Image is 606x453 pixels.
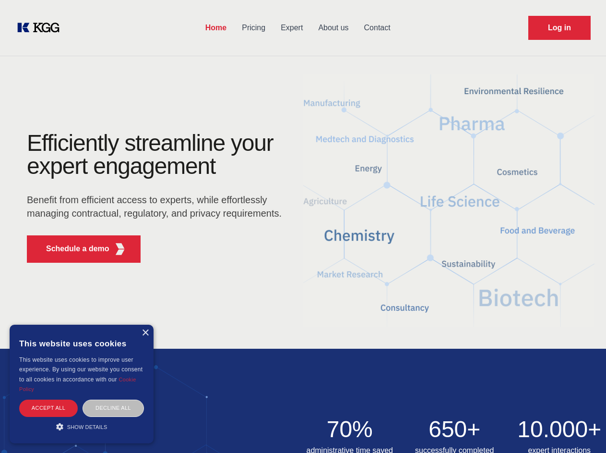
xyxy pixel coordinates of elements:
div: Accept all [19,400,78,416]
h1: Efficiently streamline your expert engagement [27,132,288,178]
button: Schedule a demoKGG Fifth Element RED [27,235,141,263]
a: Expert [273,15,310,40]
span: This website uses cookies to improve user experience. By using our website you consent to all coo... [19,356,143,383]
a: Contact [356,15,398,40]
img: KGG Fifth Element RED [303,62,595,339]
p: Schedule a demo [46,243,109,255]
a: KOL Knowledge Platform: Talk to Key External Experts (KEE) [15,20,67,36]
a: Request Demo [528,16,591,40]
img: KGG Fifth Element RED [114,243,126,255]
p: Benefit from efficient access to experts, while effortlessly managing contractual, regulatory, an... [27,193,288,220]
a: Cookie Policy [19,377,136,392]
div: This website uses cookies [19,332,144,355]
h2: 650+ [408,418,501,441]
div: Show details [19,422,144,431]
span: Show details [67,424,107,430]
div: Close [142,330,149,337]
iframe: Chat Widget [558,407,606,453]
a: Home [198,15,234,40]
h2: 70% [303,418,397,441]
div: Decline all [83,400,144,416]
a: About us [310,15,356,40]
a: Pricing [234,15,273,40]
